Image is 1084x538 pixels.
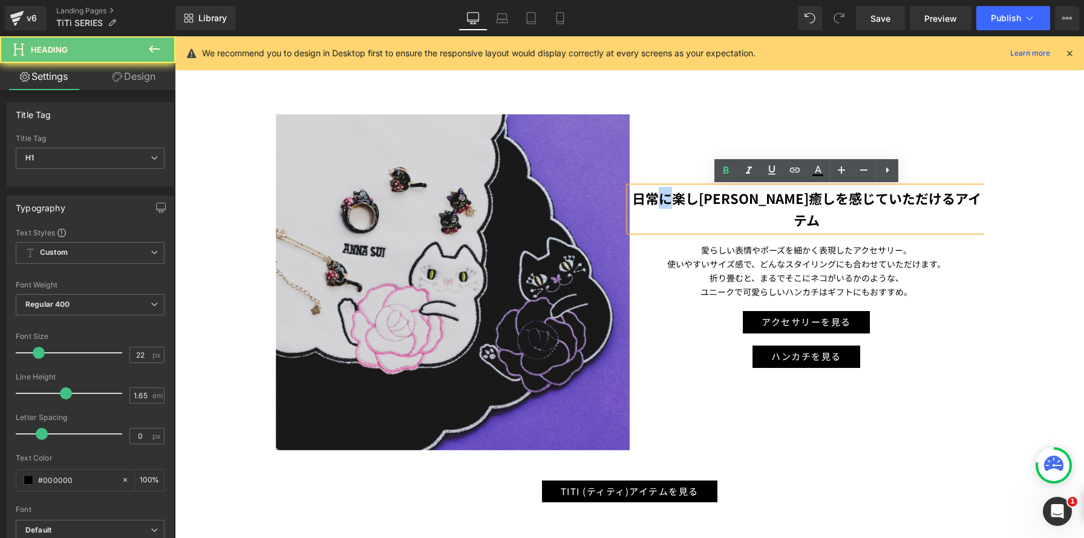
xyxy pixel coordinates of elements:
span: Publish [991,13,1021,23]
a: Landing Pages [56,6,175,16]
span: Save [870,12,890,25]
span: ハンカチを見る [596,313,667,328]
div: Title Tag [16,103,51,120]
button: Publish [976,6,1050,30]
a: アクセサリーを見る [568,275,695,297]
p: 折り畳むと、まるでそこにネコがいるかのような、 [455,235,809,249]
p: 使いやすいサイズ感で、どんなスタイリングにも合わせていただけます。 [455,221,809,235]
a: Tablet [517,6,546,30]
span: 1 [1068,497,1077,507]
span: TiTi SERIES [56,18,103,28]
span: アクセサリーを見る [587,278,676,294]
div: Title Tag [16,134,165,143]
a: Preview [910,6,971,30]
button: Undo [798,6,822,30]
span: TITI (ティティ)アイテムを見る [386,448,524,463]
div: Text Color [16,454,165,462]
a: Laptop [488,6,517,30]
iframe: Intercom live chat [1043,497,1072,526]
a: TITI (ティティ)アイテムを見る [367,444,543,467]
div: Text Styles [16,228,165,237]
b: Custom [40,248,68,258]
p: ユニークで可愛らしいハンカチはギフトにもおすすめ。 [455,249,809,263]
a: v6 [5,6,47,30]
a: Learn more [1005,46,1055,61]
div: Letter Spacing [16,413,165,422]
div: Font Size [16,332,165,341]
button: More [1055,6,1079,30]
span: Library [198,13,227,24]
div: Font Weight [16,281,165,289]
span: Heading [31,45,68,54]
div: Font [16,505,165,514]
span: px [152,432,163,440]
span: em [152,392,163,399]
a: ハンカチを見る [578,309,685,332]
a: Mobile [546,6,575,30]
div: % [135,470,164,491]
a: New Library [175,6,235,30]
div: Typography [16,196,65,213]
p: We recommend you to design in Desktop first to ensure the responsive layout would display correct... [202,47,756,60]
button: Redo [827,6,851,30]
strong: 日常に楽し[PERSON_NAME]癒しを感じていただけるアイテム [457,152,806,193]
i: Default [25,525,51,536]
b: H1 [25,153,34,162]
span: Preview [924,12,957,25]
input: Color [38,473,116,487]
a: Design [90,63,178,90]
p: 愛らしい表情やポーズを細かく表現したアクセサリー。 [455,207,809,221]
a: Desktop [459,6,488,30]
span: px [152,351,163,359]
div: v6 [24,10,39,26]
b: Regular 400 [25,300,70,309]
div: Line Height [16,373,165,381]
